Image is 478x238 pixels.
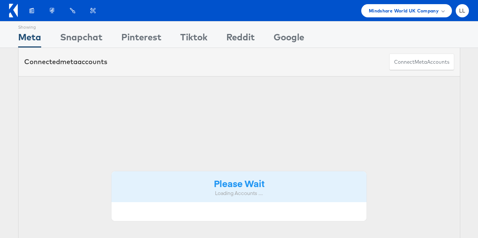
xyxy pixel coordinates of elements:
div: Reddit [226,31,255,48]
div: Google [274,31,304,48]
span: meta [60,57,77,66]
div: Showing [18,21,41,31]
button: ConnectmetaAccounts [389,54,454,71]
span: LL [459,8,466,13]
div: Tiktok [180,31,207,48]
div: Snapchat [60,31,102,48]
div: Pinterest [121,31,161,48]
strong: Please Wait [214,177,265,189]
span: Mindshare World UK Company [369,7,439,15]
div: Meta [18,31,41,48]
div: Connected accounts [24,57,107,67]
span: meta [415,58,427,66]
div: Loading Accounts .... [117,190,361,197]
